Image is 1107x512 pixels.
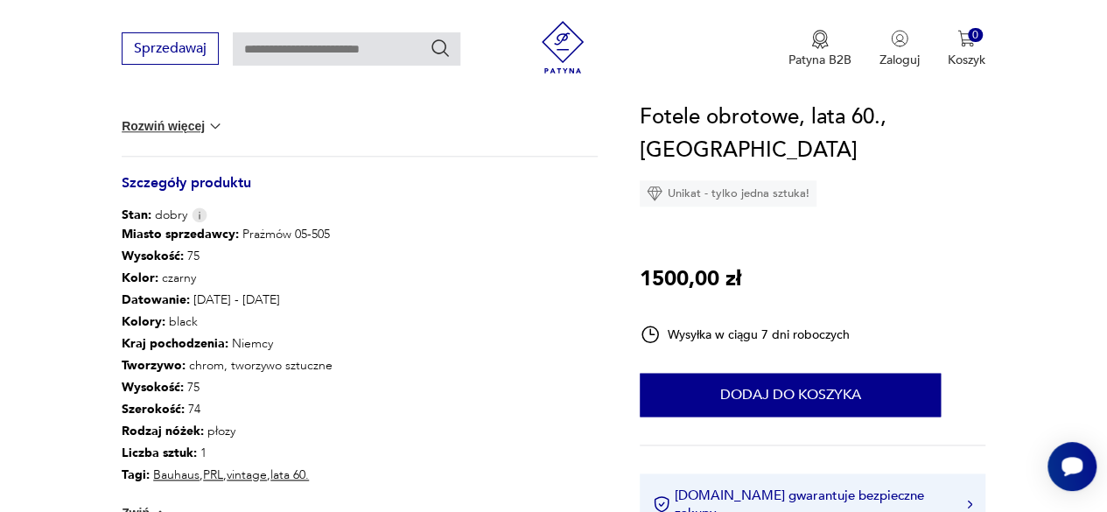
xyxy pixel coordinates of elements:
iframe: Smartsupp widget button [1047,442,1096,491]
span: dobry [122,207,187,224]
h3: Szczegóły produktu [122,178,598,207]
button: 0Koszyk [948,30,985,68]
b: Stan: [122,207,151,223]
img: Ikona medalu [811,30,829,49]
p: czarny [122,268,333,290]
p: 1 [122,443,333,465]
a: Sprzedawaj [122,44,219,56]
button: Dodaj do koszyka [640,373,941,417]
img: Ikona diamentu [647,186,662,201]
button: Sprzedawaj [122,32,219,65]
b: Miasto sprzedawcy : [122,226,239,242]
b: Rodzaj nóżek : [122,423,204,439]
p: black [122,312,333,333]
button: Patyna B2B [788,30,851,68]
a: vintage [227,466,267,483]
img: Ikona koszyka [957,30,975,47]
b: Tworzywo : [122,357,186,374]
p: Zaloguj [879,52,920,68]
b: Kolor: [122,270,158,286]
a: lata 60. [270,466,309,483]
b: Datowanie : [122,291,190,308]
a: Bauhaus [153,466,200,483]
b: Wysokość : [122,379,184,396]
p: 74 [122,399,333,421]
a: PRL [203,466,223,483]
button: Zaloguj [879,30,920,68]
p: [DATE] - [DATE] [122,290,333,312]
button: Szukaj [430,38,451,59]
a: Ikona medaluPatyna B2B [788,30,851,68]
p: Koszyk [948,52,985,68]
img: Info icon [192,207,207,222]
b: Kraj pochodzenia : [122,335,228,352]
img: Ikona strzałki w prawo [967,500,972,508]
b: Tagi: [122,466,150,483]
p: , , , [122,465,333,487]
img: Ikonka użytkownika [891,30,908,47]
h1: Fotele obrotowe, lata 60., [GEOGRAPHIC_DATA] [640,101,985,167]
b: Kolory : [122,313,165,330]
img: chevron down [207,117,224,135]
p: płozy [122,421,333,443]
p: Niemcy [122,333,333,355]
div: 0 [968,28,983,43]
p: chrom, tworzywo sztuczne [122,355,333,377]
img: Patyna - sklep z meblami i dekoracjami vintage [536,21,589,74]
p: 75 [122,246,333,268]
button: Rozwiń więcej [122,117,223,135]
p: 75 [122,377,333,399]
div: Unikat - tylko jedna sztuka! [640,180,816,207]
div: Wysyłka w ciągu 7 dni roboczych [640,324,850,345]
p: Prażmów 05-505 [122,224,333,246]
b: Liczba sztuk: [122,445,197,461]
p: Patyna B2B [788,52,851,68]
b: Wysokość : [122,248,184,264]
p: 1500,00 zł [640,263,741,296]
b: Szerokość : [122,401,185,417]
